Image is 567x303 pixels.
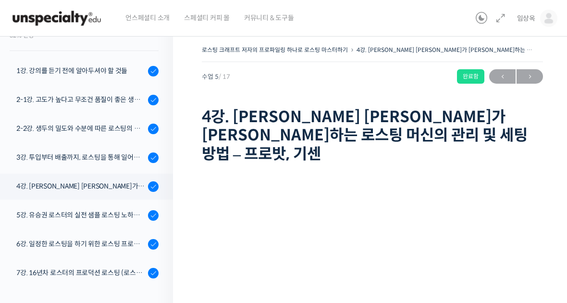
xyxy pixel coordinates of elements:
[489,69,516,84] a: ←이전
[517,70,543,83] span: →
[517,14,535,23] span: 임상옥
[202,74,230,80] span: 수업 5
[16,210,145,220] div: 5강. 유승권 로스터의 실전 샘플 로스팅 노하우 (에티오피아 워시드 G1)
[202,108,543,163] h1: 4강. [PERSON_NAME] [PERSON_NAME]가 [PERSON_NAME]하는 로스팅 머신의 관리 및 세팅 방법 – 프로밧, 기센
[10,33,159,38] div: 82% 진행
[16,181,145,191] div: 4강. [PERSON_NAME] [PERSON_NAME]가 [PERSON_NAME]하는 로스팅 머신의 관리 및 세팅 방법 - 프로밧, 기센
[16,152,145,163] div: 3강. 투입부터 배출까지, 로스팅을 통해 일어나는 화학적 변화를 알아야 로스팅이 보인다
[457,69,484,84] div: 완료함
[16,65,145,76] div: 1강. 강의를 듣기 전에 알아두셔야 할 것들
[16,94,145,105] div: 2-1강. 고도가 높다고 무조건 품질이 좋은 생두가 아닌 이유 (로스팅을 위한 생두 이론 Part 1)
[30,238,36,245] span: 홈
[202,46,348,53] a: 로스팅 크래프트 저자의 프로파일링 하나로 로스팅 마스터하기
[148,238,160,245] span: 설정
[219,73,230,81] span: / 17
[16,267,145,278] div: 7강. 16년차 로스터의 프로덕션 로스팅 (로스팅 포인트별 브루잉, 에스프레소 로스팅 노하우)
[88,238,99,246] span: 대화
[3,223,63,247] a: 홈
[16,239,145,249] div: 6강. 일정한 로스팅을 하기 위한 로스팅 프로파일링 노하우
[16,123,145,134] div: 2-2강. 생두의 밀도와 수분에 따른 로스팅의 변화 (로스팅을 위한 생두 이론 Part 2)
[124,223,185,247] a: 설정
[63,223,124,247] a: 대화
[517,69,543,84] a: 다음→
[489,70,516,83] span: ←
